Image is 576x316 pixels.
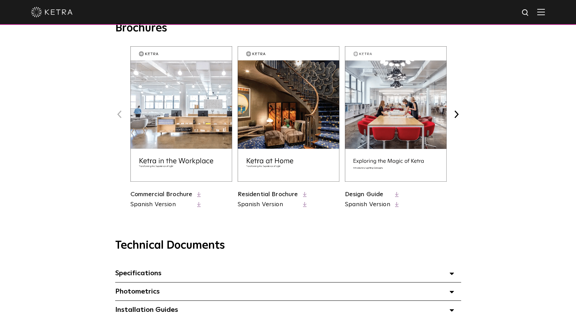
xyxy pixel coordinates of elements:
[452,110,461,119] button: Next
[345,191,384,198] a: Design Guide
[115,239,461,252] h3: Technical Documents
[521,9,530,17] img: search icon
[345,200,390,209] a: Spanish Version
[130,200,193,209] a: Spanish Version
[115,21,461,36] h3: Brochures
[115,270,162,277] span: Specifications
[130,191,193,198] a: Commercial Brochure
[345,46,447,182] img: design_brochure_thumbnail
[537,9,545,15] img: Hamburger%20Nav.svg
[115,306,178,313] span: Installation Guides
[31,7,73,17] img: ketra-logo-2019-white
[130,46,232,182] img: commercial_brochure_thumbnail
[238,191,298,198] a: Residential Brochure
[115,110,124,119] button: Previous
[238,46,339,182] img: residential_brochure_thumbnail
[238,200,298,209] a: Spanish Version
[115,288,160,295] span: Photometrics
